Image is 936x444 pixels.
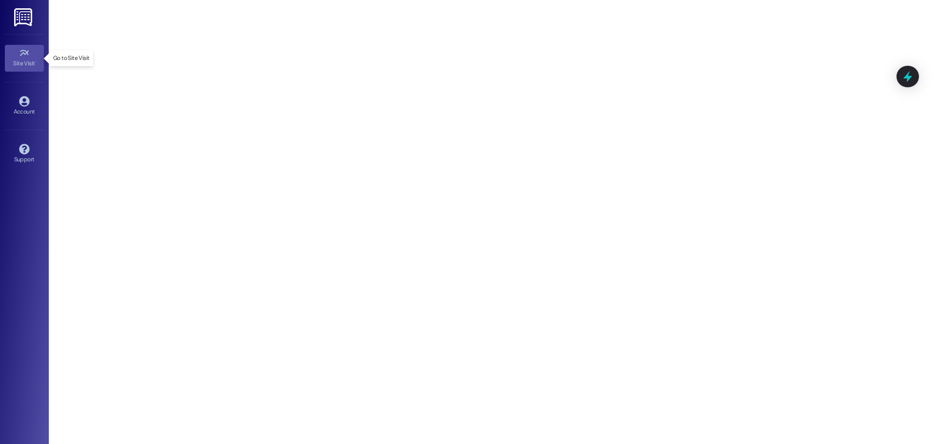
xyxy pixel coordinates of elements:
[14,8,34,26] img: ResiDesk Logo
[35,58,37,65] span: •
[5,141,44,167] a: Support
[5,45,44,71] a: Site Visit •
[5,93,44,119] a: Account
[53,54,89,62] p: Go to Site Visit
